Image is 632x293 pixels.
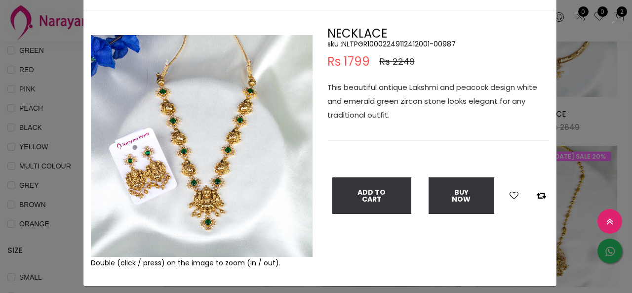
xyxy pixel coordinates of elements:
button: Add to compare [534,189,549,202]
img: Example [91,35,313,257]
button: Add To Cart [332,177,411,214]
span: Rs 2249 [380,56,415,68]
h5: sku : NLTPGR10002249112412001-00987 [327,40,549,48]
button: Add to wishlist [507,189,521,202]
span: Rs 1799 [327,56,370,68]
p: This beautiful antique Lakshmi and peacock design white and emerald green zircon stone looks eleg... [327,81,549,122]
button: Buy Now [429,177,494,214]
div: Double (click / press) on the image to zoom (in / out). [91,257,313,269]
h2: NECKLACE [327,28,549,40]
